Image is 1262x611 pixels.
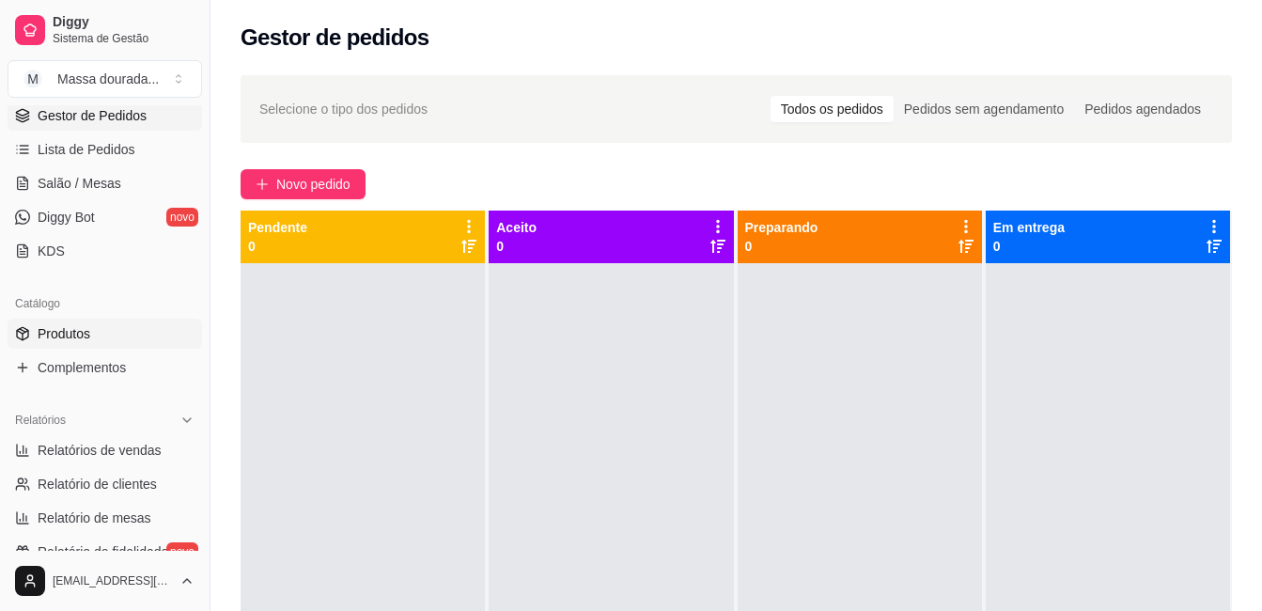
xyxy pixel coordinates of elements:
div: Pedidos agendados [1074,96,1211,122]
span: Relatório de clientes [38,475,157,493]
a: Relatórios de vendas [8,435,202,465]
p: 0 [496,237,537,256]
span: Relatórios de vendas [38,441,162,460]
div: Catálogo [8,289,202,319]
a: KDS [8,236,202,266]
a: Diggy Botnovo [8,202,202,232]
span: Relatório de mesas [38,509,151,527]
span: Diggy Bot [38,208,95,227]
p: Pendente [248,218,307,237]
button: Novo pedido [241,169,366,199]
span: Gestor de Pedidos [38,106,147,125]
p: 0 [993,237,1065,256]
a: Lista de Pedidos [8,134,202,164]
p: 0 [745,237,818,256]
a: Salão / Mesas [8,168,202,198]
span: Diggy [53,14,195,31]
a: Relatório de mesas [8,503,202,533]
span: Lista de Pedidos [38,140,135,159]
span: Relatório de fidelidade [38,542,168,561]
a: Gestor de Pedidos [8,101,202,131]
span: Selecione o tipo dos pedidos [259,99,428,119]
span: Novo pedido [276,174,351,195]
div: Pedidos sem agendamento [894,96,1074,122]
a: DiggySistema de Gestão [8,8,202,53]
span: M [23,70,42,88]
span: Produtos [38,324,90,343]
span: [EMAIL_ADDRESS][DOMAIN_NAME] [53,573,172,588]
p: Em entrega [993,218,1065,237]
span: KDS [38,242,65,260]
div: Massa dourada ... [57,70,159,88]
span: Salão / Mesas [38,174,121,193]
span: Complementos [38,358,126,377]
a: Relatório de clientes [8,469,202,499]
a: Relatório de fidelidadenovo [8,537,202,567]
span: plus [256,178,269,191]
h2: Gestor de pedidos [241,23,429,53]
span: Sistema de Gestão [53,31,195,46]
button: Select a team [8,60,202,98]
a: Produtos [8,319,202,349]
button: [EMAIL_ADDRESS][DOMAIN_NAME] [8,558,202,603]
p: Aceito [496,218,537,237]
div: Todos os pedidos [771,96,894,122]
p: 0 [248,237,307,256]
a: Complementos [8,352,202,383]
p: Preparando [745,218,818,237]
span: Relatórios [15,413,66,428]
